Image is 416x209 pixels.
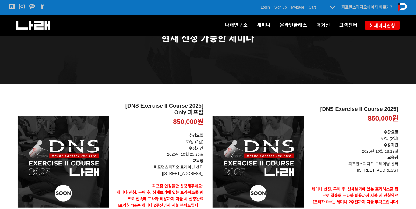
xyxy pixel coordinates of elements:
[308,106,398,113] h2: [DNS Exercise II Course 2025]
[308,142,398,155] p: 2025년 10월 18,19일
[192,158,203,163] strong: 교육장
[312,187,398,198] strong: 세미나 신청, 구매 후, 상세보기에 있는 프라하스쿨 링크로 접속해 프라하 비용까지 지불 시 신청완료
[365,21,400,30] a: 세미나신청
[341,5,394,9] a: 퍼포먼스피지오페이지 바로가기
[114,164,203,171] p: 퍼포먼스피지오 트레이닝 센터
[252,15,275,36] a: 세미나
[189,133,203,138] strong: 수강요일
[280,22,307,28] span: 온라인클래스
[189,146,203,151] strong: 수강기간
[335,15,362,36] a: 고객센터
[339,22,358,28] span: 고객센터
[274,4,287,10] a: Sign up
[372,23,395,29] span: 세미나신청
[225,22,248,28] span: 나래연구소
[316,22,330,28] span: 매거진
[220,15,252,36] a: 나래연구소
[161,33,254,43] span: 현재 신청 가능한 세미나
[173,118,203,126] p: 850,000원
[308,161,398,167] p: 퍼포먼스피지오 트레이닝 센터
[368,114,398,123] p: 850,000원
[313,200,398,204] span: [프라하 fee는 세미나 2주전까지 지불 부탁드립니다]
[308,167,398,174] p: [[STREET_ADDRESS]]
[114,103,203,116] h2: [DNS Exercise II Course 2025] Only 파프짐
[275,15,312,36] a: 온라인클래스
[387,155,398,160] strong: 교육장
[117,190,203,201] strong: 세미나 신청, 구매 후, 상세보기에 있는 프라하스쿨 링크로 접속해 프라하 비용까지 지불 시 신청완료
[152,184,203,188] strong: 파프짐 인원들만 신청해주세요!
[309,4,316,10] a: Cart
[261,4,270,10] a: Login
[114,145,203,158] p: 2025년 10월 25,26일
[341,5,367,9] strong: 퍼포먼스피지오
[114,171,203,177] p: [[STREET_ADDRESS]]
[384,143,398,147] strong: 수강기간
[312,15,335,36] a: 매거진
[308,129,398,142] p: 토/일 (2일)
[257,22,271,28] span: 세미나
[384,130,398,134] strong: 수강요일
[114,133,203,145] p: 토/일 (2일)
[118,203,203,207] span: [프라하 fee는 세미나 2주전까지 지불 부탁드립니다]
[291,4,305,10] a: Mypage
